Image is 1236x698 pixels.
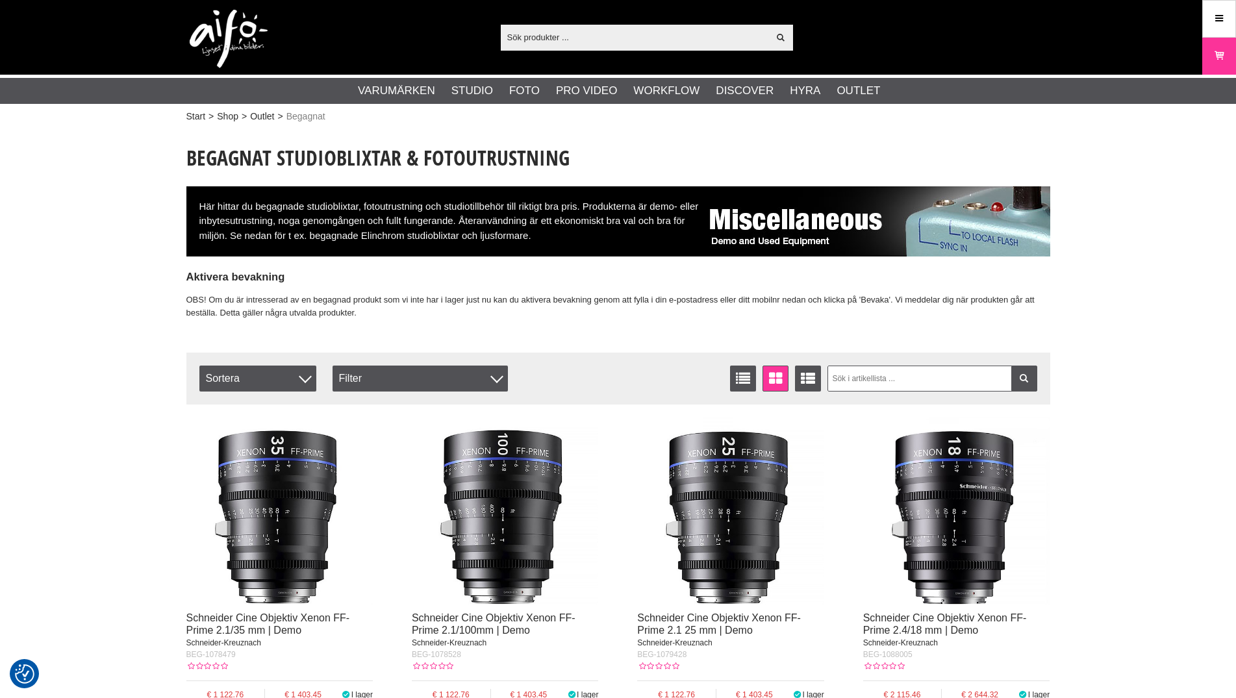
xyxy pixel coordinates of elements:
span: > [242,110,247,123]
img: logo.png [190,10,268,68]
span: Schneider-Kreuznach [186,638,261,647]
span: > [208,110,214,123]
a: Discover [716,82,774,99]
a: Schneider Cine Objektiv Xenon FF-Prime 2.1/100mm | Demo [412,612,575,636]
a: Varumärken [358,82,435,99]
span: Schneider-Kreuznach [863,638,938,647]
span: BEG-1079428 [637,650,687,659]
img: Begagnat och Demo Fotoutrustning [700,186,1050,256]
span: > [278,110,283,123]
input: Sök produkter ... [501,27,769,47]
a: Pro Video [556,82,617,99]
span: Begagnat [286,110,325,123]
input: Sök i artikellista ... [827,366,1037,392]
h4: Aktivera bevakning [186,269,1050,284]
img: Schneider Cine Objektiv Xenon FF-Prime 2.1/100mm | Demo [412,418,599,605]
div: Här hittar du begagnade studioblixtar, fotoutrustning och studiotillbehör till riktigt bra pris. ... [186,186,1050,256]
a: Listvisning [730,366,756,392]
a: Utökad listvisning [795,366,821,392]
div: Kundbetyg: 0 [186,660,228,672]
a: Start [186,110,206,123]
img: Revisit consent button [15,664,34,684]
a: Workflow [633,82,700,99]
div: Kundbetyg: 0 [863,660,905,672]
a: Studio [451,82,493,99]
a: Hyra [790,82,820,99]
a: Schneider Cine Objektiv Xenon FF-Prime 2.1/35 mm | Demo [186,612,350,636]
img: Schneider Cine Objektiv Xenon FF-Prime 2.1 25 mm | Demo [637,418,824,605]
a: Outlet [250,110,274,123]
a: Schneider Cine Objektiv Xenon FF-Prime 2.1 25 mm | Demo [637,612,801,636]
button: Samtyckesinställningar [15,662,34,686]
img: Schneider Cine Objektiv Xenon FF-Prime 2.4/18 mm | Demo [863,418,1050,605]
span: BEG-1078479 [186,650,236,659]
h1: Begagnat Studioblixtar & Fotoutrustning [186,143,1050,172]
div: Kundbetyg: 0 [637,660,679,672]
span: Schneider-Kreuznach [637,638,712,647]
a: Filtrera [1011,366,1037,392]
a: Outlet [837,82,880,99]
a: Shop [217,110,238,123]
div: Kundbetyg: 0 [412,660,453,672]
span: Schneider-Kreuznach [412,638,486,647]
img: Schneider Cine Objektiv Xenon FF-Prime 2.1/35 mm | Demo [186,418,373,605]
a: Fönstervisning [763,366,788,392]
span: BEG-1088005 [863,650,913,659]
span: Sortera [199,366,316,392]
div: Filter [333,366,508,392]
span: BEG-1078528 [412,650,461,659]
p: OBS! Om du är intresserad av en begagnad produkt som vi inte har i lager just nu kan du aktivera ... [186,293,1050,321]
a: Schneider Cine Objektiv Xenon FF-Prime 2.4/18 mm | Demo [863,612,1027,636]
a: Foto [509,82,540,99]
